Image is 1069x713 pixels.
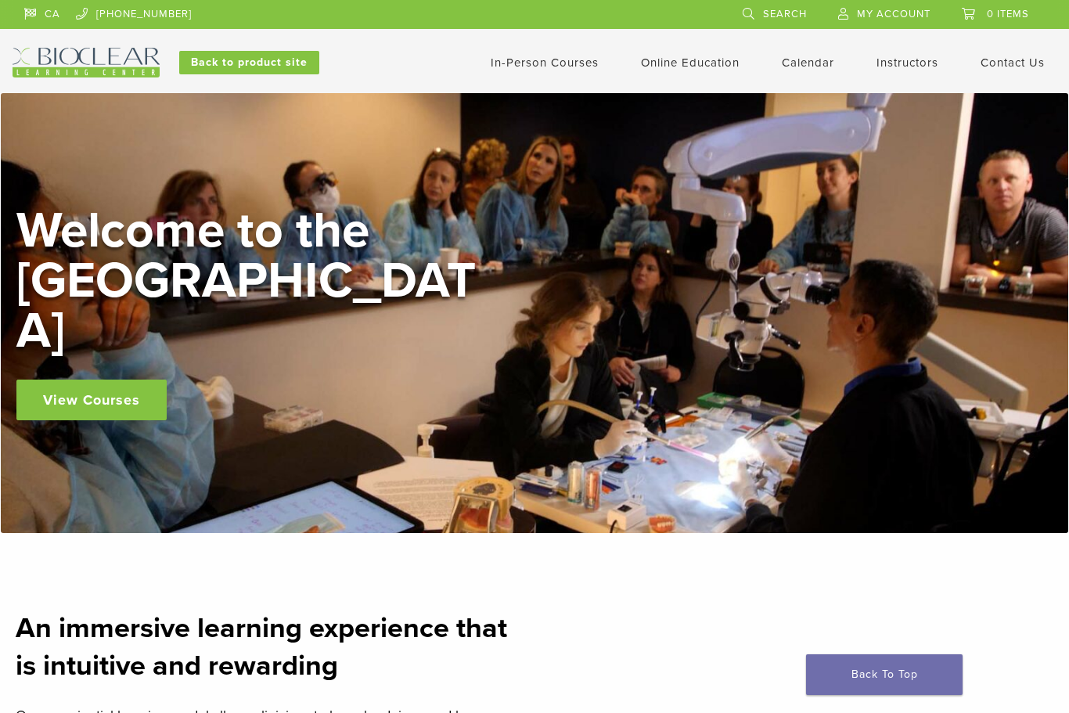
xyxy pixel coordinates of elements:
[876,56,938,70] a: Instructors
[782,56,834,70] a: Calendar
[763,8,807,20] span: Search
[987,8,1029,20] span: 0 items
[806,654,963,695] a: Back To Top
[13,48,160,77] img: Bioclear
[981,56,1045,70] a: Contact Us
[16,206,486,356] h2: Welcome to the [GEOGRAPHIC_DATA]
[16,380,167,420] a: View Courses
[491,56,599,70] a: In-Person Courses
[857,8,930,20] span: My Account
[179,51,319,74] a: Back to product site
[641,56,740,70] a: Online Education
[16,611,507,682] strong: An immersive learning experience that is intuitive and rewarding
